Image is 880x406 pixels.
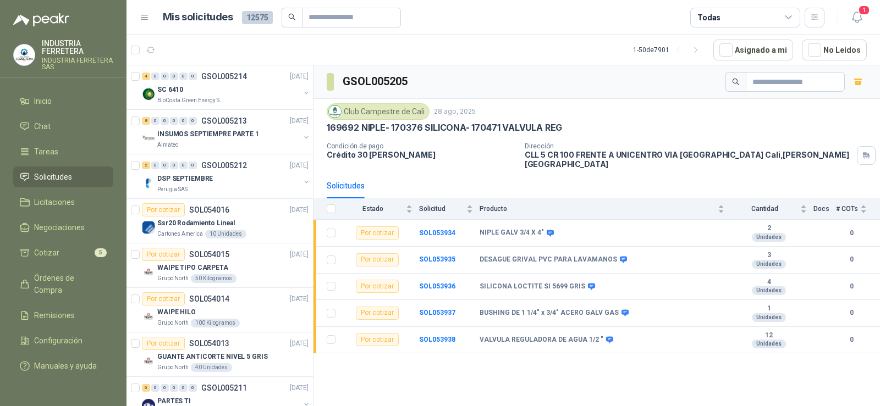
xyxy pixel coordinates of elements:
[201,117,247,125] p: GSOL005213
[419,336,455,343] b: SOL053938
[419,198,480,220] th: Solicitud
[142,73,150,80] div: 4
[189,295,229,303] p: SOL054014
[13,305,113,326] a: Remisiones
[157,129,259,140] p: INSUMOS SEPTIEMPRE PARTE 1
[836,254,867,265] b: 0
[731,205,798,213] span: Cantidad
[342,205,404,213] span: Estado
[189,206,229,214] p: SOL054016
[179,117,188,125] div: 0
[858,5,870,15] span: 1
[356,333,399,346] div: Por cotizar
[419,255,455,263] b: SOL053935
[189,117,197,125] div: 0
[151,73,159,80] div: 0
[836,198,880,220] th: # COTs
[731,251,807,260] b: 3
[142,203,185,216] div: Por cotizar
[170,73,178,80] div: 0
[752,233,786,242] div: Unidades
[151,117,159,125] div: 0
[480,205,716,213] span: Producto
[480,198,731,220] th: Producto
[713,40,793,60] button: Asignado a mi
[157,174,213,184] p: DSP SEPTIEMBRE
[157,96,227,105] p: BioCosta Green Energy S.A.S
[290,383,309,393] p: [DATE]
[161,117,169,125] div: 0
[157,352,268,362] p: GUANTE ANTICORTE NIVEL 5 GRIS
[151,384,159,392] div: 0
[34,272,103,296] span: Órdenes de Compra
[731,304,807,313] b: 1
[480,282,585,291] b: SILICONA LOCTITE SI 5699 GRIS
[142,117,150,125] div: 8
[142,310,155,323] img: Company Logo
[189,251,229,258] p: SOL054015
[327,103,430,120] div: Club Campestre de Cali
[34,221,85,233] span: Negociaciones
[189,340,229,347] p: SOL054013
[157,185,188,194] p: Perugia SAS
[419,205,464,213] span: Solicitud
[731,278,807,287] b: 4
[419,309,455,316] b: SOL053937
[157,85,183,95] p: SC 6410
[343,73,409,90] h3: GSOL005205
[142,292,185,305] div: Por cotizar
[13,217,113,238] a: Negociaciones
[434,107,476,117] p: 28 ago, 2025
[419,282,455,290] a: SOL053936
[157,141,178,149] p: Almatec
[290,160,309,171] p: [DATE]
[13,116,113,137] a: Chat
[151,162,159,169] div: 0
[14,45,35,65] img: Company Logo
[356,226,399,240] div: Por cotizar
[205,230,246,238] div: 10 Unidades
[142,248,185,261] div: Por cotizar
[179,162,188,169] div: 0
[290,205,309,215] p: [DATE]
[480,255,617,264] b: DESAGUE GRIVAL PVC PARA LAVAMANOS
[191,319,240,327] div: 100 Kilogramos
[13,91,113,112] a: Inicio
[327,180,365,192] div: Solicitudes
[34,196,75,208] span: Licitaciones
[157,319,189,327] p: Grupo North
[752,286,786,295] div: Unidades
[242,11,273,24] span: 12575
[161,384,169,392] div: 0
[290,249,309,260] p: [DATE]
[170,384,178,392] div: 0
[288,13,296,21] span: search
[731,224,807,233] b: 2
[142,221,155,234] img: Company Logo
[752,340,786,348] div: Unidades
[290,338,309,349] p: [DATE]
[142,265,155,279] img: Company Logo
[847,8,867,27] button: 1
[13,141,113,162] a: Tareas
[419,229,455,237] b: SOL053934
[13,192,113,213] a: Licitaciones
[802,40,867,60] button: No Leídos
[752,313,786,322] div: Unidades
[191,274,237,283] div: 50 Kilogramos
[142,354,155,368] img: Company Logo
[34,335,82,347] span: Configuración
[127,332,313,377] a: Por cotizarSOL054013[DATE] Company LogoGUANTE ANTICORTE NIVEL 5 GRISGrupo North40 Unidades
[201,73,247,80] p: GSOL005214
[189,73,197,80] div: 0
[157,307,196,318] p: WAIPE HILO
[127,243,313,288] a: Por cotizarSOL054015[DATE] Company LogoWAIPE TIPO CARPETAGrupo North50 Kilogramos
[161,73,169,80] div: 0
[525,142,853,150] p: Dirección
[142,132,155,145] img: Company Logo
[34,247,59,259] span: Cotizar
[34,120,51,132] span: Chat
[34,171,72,183] span: Solicitudes
[34,95,52,107] span: Inicio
